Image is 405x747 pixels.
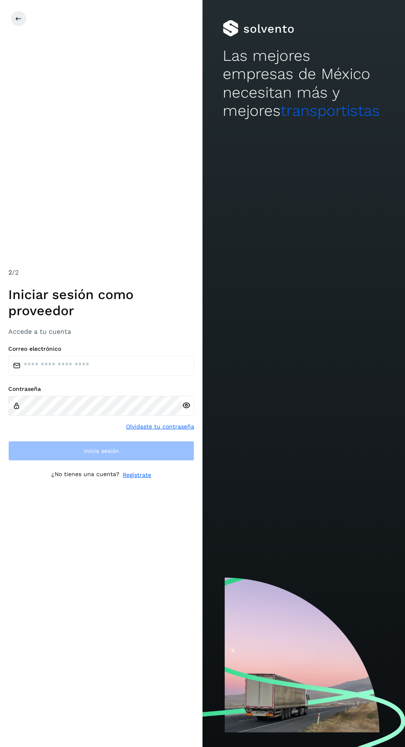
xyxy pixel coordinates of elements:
[84,448,119,454] span: Inicia sesión
[8,385,194,393] label: Contraseña
[8,441,194,461] button: Inicia sesión
[8,268,12,276] span: 2
[223,47,385,120] h2: Las mejores empresas de México necesitan más y mejores
[123,471,151,479] a: Regístrate
[126,422,194,431] a: Olvidaste tu contraseña
[8,328,194,335] h3: Accede a tu cuenta
[51,471,119,479] p: ¿No tienes una cuenta?
[8,287,194,318] h1: Iniciar sesión como proveedor
[8,268,194,278] div: /2
[281,102,380,120] span: transportistas
[8,345,194,352] label: Correo electrónico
